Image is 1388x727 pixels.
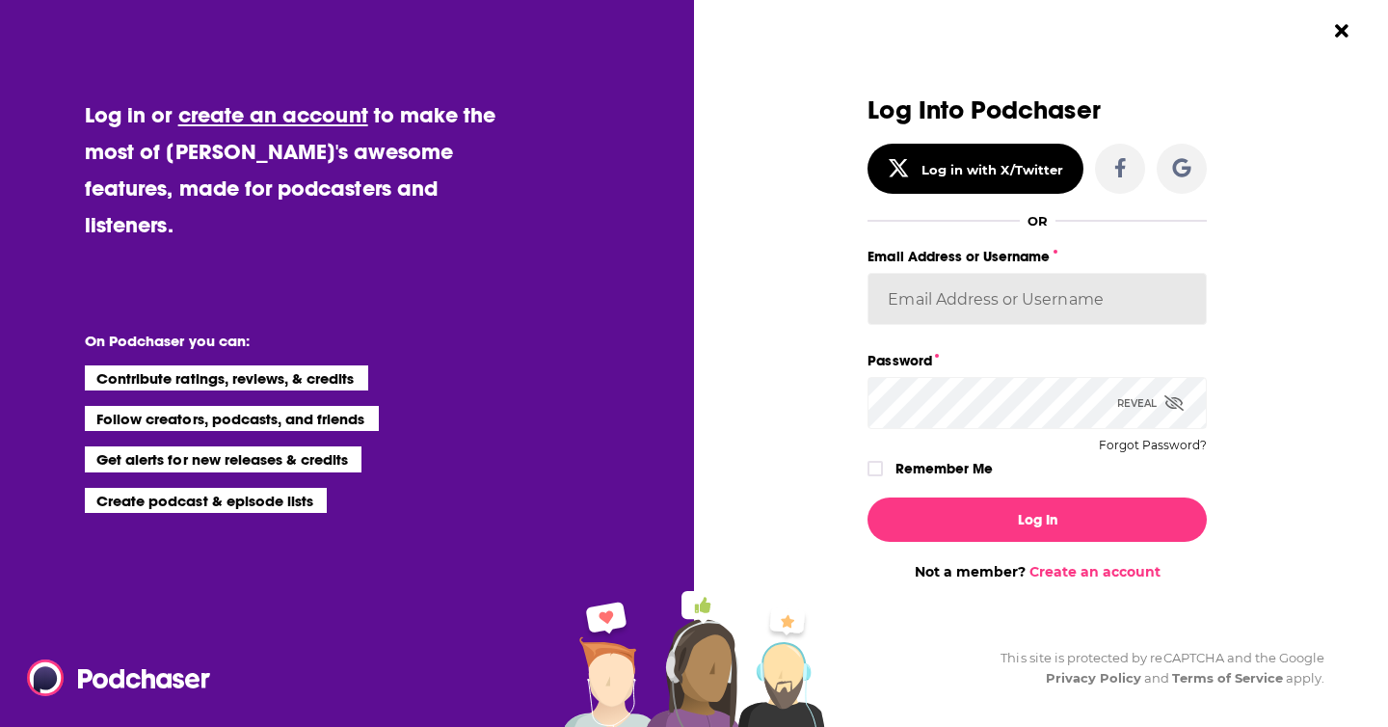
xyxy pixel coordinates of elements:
[85,446,361,471] li: Get alerts for new releases & credits
[867,348,1207,373] label: Password
[85,406,379,431] li: Follow creators, podcasts, and friends
[1323,13,1360,49] button: Close Button
[1172,670,1283,686] a: Terms of Service
[895,456,993,481] label: Remember Me
[27,660,197,696] a: Podchaser - Follow, Share and Rate Podcasts
[85,365,368,390] li: Contribute ratings, reviews, & credits
[985,648,1324,688] div: This site is protected by reCAPTCHA and the Google and apply.
[867,244,1207,269] label: Email Address or Username
[27,660,212,696] img: Podchaser - Follow, Share and Rate Podcasts
[867,498,1207,542] button: Log In
[85,332,470,350] li: On Podchaser you can:
[1046,670,1142,686] a: Privacy Policy
[867,563,1207,580] div: Not a member?
[921,162,1063,177] div: Log in with X/Twitter
[867,96,1207,124] h3: Log Into Podchaser
[1117,377,1184,429] div: Reveal
[1028,213,1048,229] div: OR
[1029,563,1161,580] a: Create an account
[85,488,327,513] li: Create podcast & episode lists
[867,273,1207,325] input: Email Address or Username
[178,101,368,128] a: create an account
[1099,439,1207,452] button: Forgot Password?
[867,144,1083,194] button: Log in with X/Twitter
